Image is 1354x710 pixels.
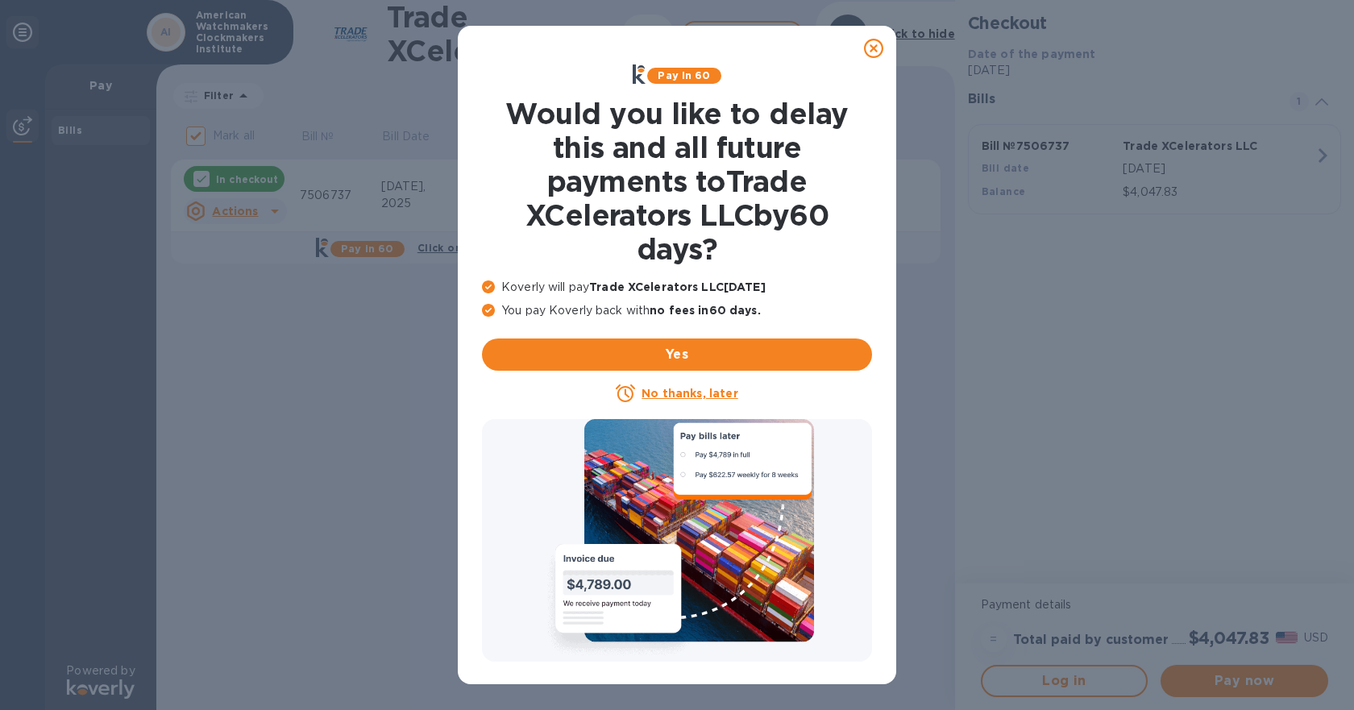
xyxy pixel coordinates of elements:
[482,279,872,296] p: Koverly will pay
[642,387,737,400] u: No thanks, later
[495,345,859,364] span: Yes
[482,302,872,319] p: You pay Koverly back with
[658,69,710,81] b: Pay in 60
[589,280,766,293] b: Trade XCelerators LLC [DATE]
[482,97,872,266] h1: Would you like to delay this and all future payments to Trade XCelerators LLC by 60 days ?
[482,338,872,371] button: Yes
[650,304,760,317] b: no fees in 60 days .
